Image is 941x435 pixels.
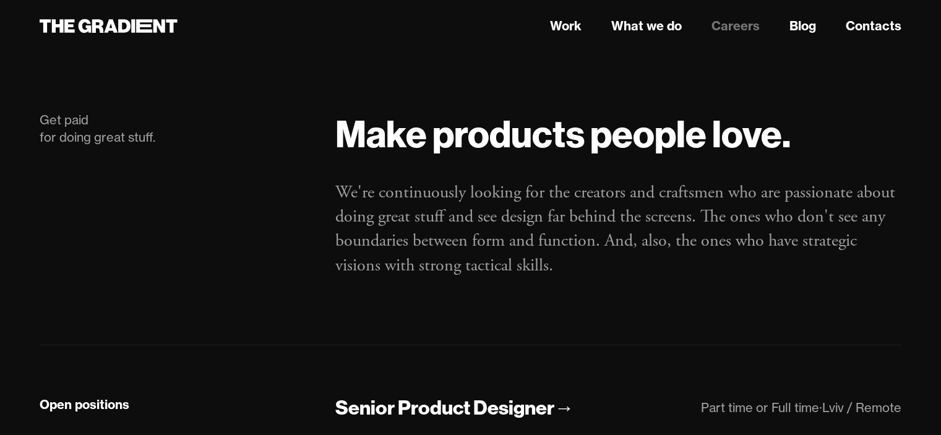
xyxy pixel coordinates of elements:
[335,395,554,421] div: Senior Product Designer
[611,17,682,35] a: What we do
[789,17,816,35] a: Blog
[40,397,129,412] strong: Open positions
[554,395,574,421] div: →
[701,400,819,415] div: Part time or Full time
[550,17,582,35] a: Work
[335,181,901,278] p: We're continuously looking for the creators and craftsmen who are passionate about doing great st...
[40,111,311,146] div: Get paid for doing great stuff.
[819,400,822,415] div: ·
[846,17,901,35] a: Contacts
[822,400,901,415] div: Lviv / Remote
[335,395,574,421] a: Senior Product Designer→
[711,17,760,35] a: Careers
[335,110,791,157] strong: Make products people love.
